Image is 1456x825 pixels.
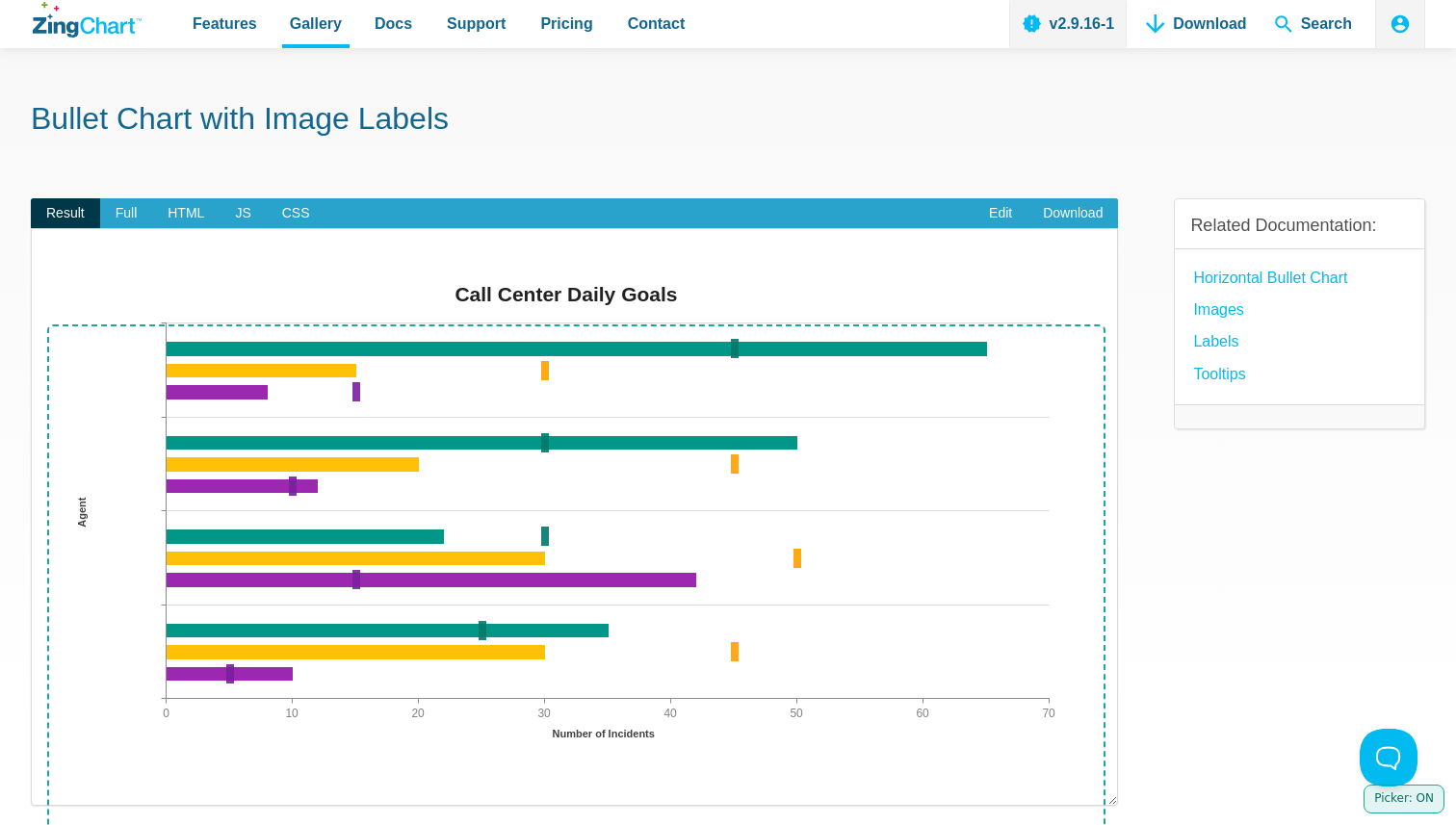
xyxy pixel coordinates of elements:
[220,198,266,229] span: JS
[1190,215,1409,237] h3: Related Documentation:
[290,11,342,37] span: Gallery
[1193,328,1238,354] a: Labels
[1193,361,1245,387] a: Tooltips
[31,228,1118,805] div: ​
[1193,296,1243,322] a: Images
[1364,785,1444,813] div: Picker: ON
[375,11,412,37] span: Docs
[974,198,1027,229] a: Edit
[31,198,100,229] span: Result
[33,2,142,38] a: ZingChart Logo. Click to return to the homepage
[152,198,220,229] span: HTML
[1027,198,1118,229] a: Download
[100,198,153,229] span: Full
[31,99,1425,142] h1: Bullet Chart with Image Labels
[193,11,257,37] span: Features
[1193,265,1347,291] a: Horizontal Bullet Chart
[447,11,506,37] span: Support
[267,198,325,229] span: CSS
[1360,729,1417,786] iframe: Toggle Customer Support
[540,11,592,37] span: Pricing
[628,11,686,37] span: Contact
